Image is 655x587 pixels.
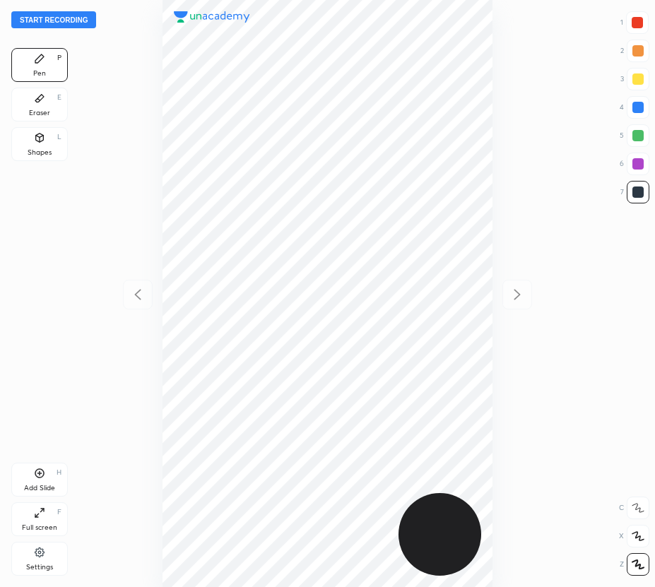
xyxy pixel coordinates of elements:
[620,96,649,119] div: 4
[57,134,61,141] div: L
[620,153,649,175] div: 6
[620,11,649,34] div: 1
[11,11,96,28] button: Start recording
[174,11,250,23] img: logo.38c385cc.svg
[29,109,50,117] div: Eraser
[33,70,46,77] div: Pen
[619,497,649,519] div: C
[28,149,52,156] div: Shapes
[57,509,61,516] div: F
[57,94,61,101] div: E
[26,564,53,571] div: Settings
[620,68,649,90] div: 3
[620,124,649,147] div: 5
[620,40,649,62] div: 2
[57,54,61,61] div: P
[620,553,649,576] div: Z
[22,524,57,531] div: Full screen
[24,485,55,492] div: Add Slide
[620,181,649,203] div: 7
[619,525,649,547] div: X
[57,469,61,476] div: H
